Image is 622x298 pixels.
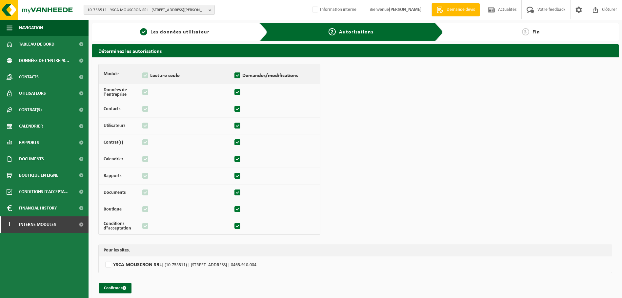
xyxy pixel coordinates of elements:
[19,216,56,233] span: Interne modules
[162,263,256,268] span: | (10-753511) | [STREET_ADDRESS] | 0465.910.004
[19,184,69,200] span: Conditions d'accepta...
[104,107,121,111] strong: Contacts
[99,245,612,256] th: Pour les sites.
[99,283,131,293] button: Confirmer
[19,200,57,216] span: Financial History
[104,260,607,269] label: YSCA MOUSCRON SRL
[87,5,206,15] span: 10-753511 - YSCA MOUSCRON SRL - [STREET_ADDRESS][PERSON_NAME]
[104,88,127,97] strong: Données de l"entreprise
[19,102,42,118] span: Contrat(s)
[84,5,215,15] button: 10-753511 - YSCA MOUSCRON SRL - [STREET_ADDRESS][PERSON_NAME]
[389,7,422,12] strong: [PERSON_NAME]
[99,64,136,84] th: Module
[7,216,12,233] span: I
[141,71,223,81] label: Lecture seule
[339,30,373,35] span: Autorisations
[19,52,69,69] span: Données de l'entrepr...
[19,167,58,184] span: Boutique en ligne
[104,140,123,145] strong: Contrat(s)
[104,221,131,231] strong: Conditions d"acceptation
[233,71,315,81] label: Demandes/modifications
[19,20,43,36] span: Navigation
[19,134,39,151] span: Rapports
[19,118,43,134] span: Calendrier
[19,36,54,52] span: Tableau de bord
[522,28,529,35] span: 3
[150,30,210,35] span: Les données utilisateur
[445,7,476,13] span: Demande devis
[532,30,540,35] span: Fin
[19,85,46,102] span: Utilisateurs
[104,207,122,212] strong: Boutique
[95,28,254,36] a: 1Les données utilisateur
[19,151,44,167] span: Documents
[92,44,619,57] h2: Déterminez les autorisations
[104,157,123,162] strong: Calendrier
[329,28,336,35] span: 2
[311,5,356,15] label: Information interne
[19,69,39,85] span: Contacts
[431,3,480,16] a: Demande devis
[104,173,122,178] strong: Rapports
[104,190,126,195] strong: Documents
[140,28,147,35] span: 1
[104,123,126,128] strong: Utilisateurs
